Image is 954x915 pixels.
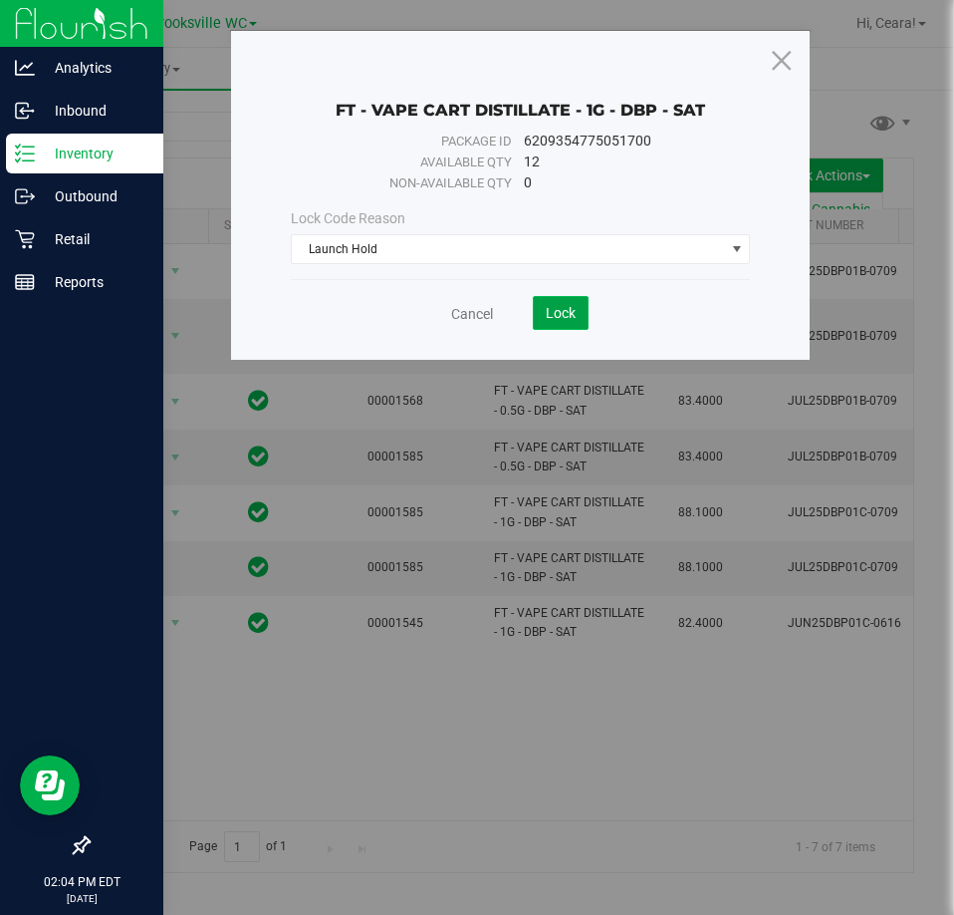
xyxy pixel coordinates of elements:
p: Analytics [35,56,154,80]
div: 12 [524,152,731,172]
div: Package ID [310,132,512,152]
p: Inventory [35,142,154,165]
p: 02:04 PM EDT [9,873,154,891]
a: Cancel [451,304,493,324]
inline-svg: Inventory [15,144,35,163]
span: Lock [546,305,576,321]
div: 0 [524,172,731,193]
inline-svg: Analytics [15,58,35,78]
inline-svg: Reports [15,272,35,292]
inline-svg: Outbound [15,186,35,206]
p: Reports [35,270,154,294]
p: [DATE] [9,891,154,906]
span: select [724,235,749,263]
p: Outbound [35,184,154,208]
div: Available qty [310,152,512,172]
p: Retail [35,227,154,251]
span: Lock Code Reason [291,210,405,226]
div: FT - VAPE CART DISTILLATE - 1G - DBP - SAT [291,71,751,121]
div: Non-available qty [310,173,512,193]
div: 6209354775051700 [524,131,731,152]
button: Lock [533,296,589,330]
p: Inbound [35,99,154,123]
span: Launch Hold [292,235,725,263]
inline-svg: Retail [15,229,35,249]
inline-svg: Inbound [15,101,35,121]
iframe: Resource center [20,756,80,815]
